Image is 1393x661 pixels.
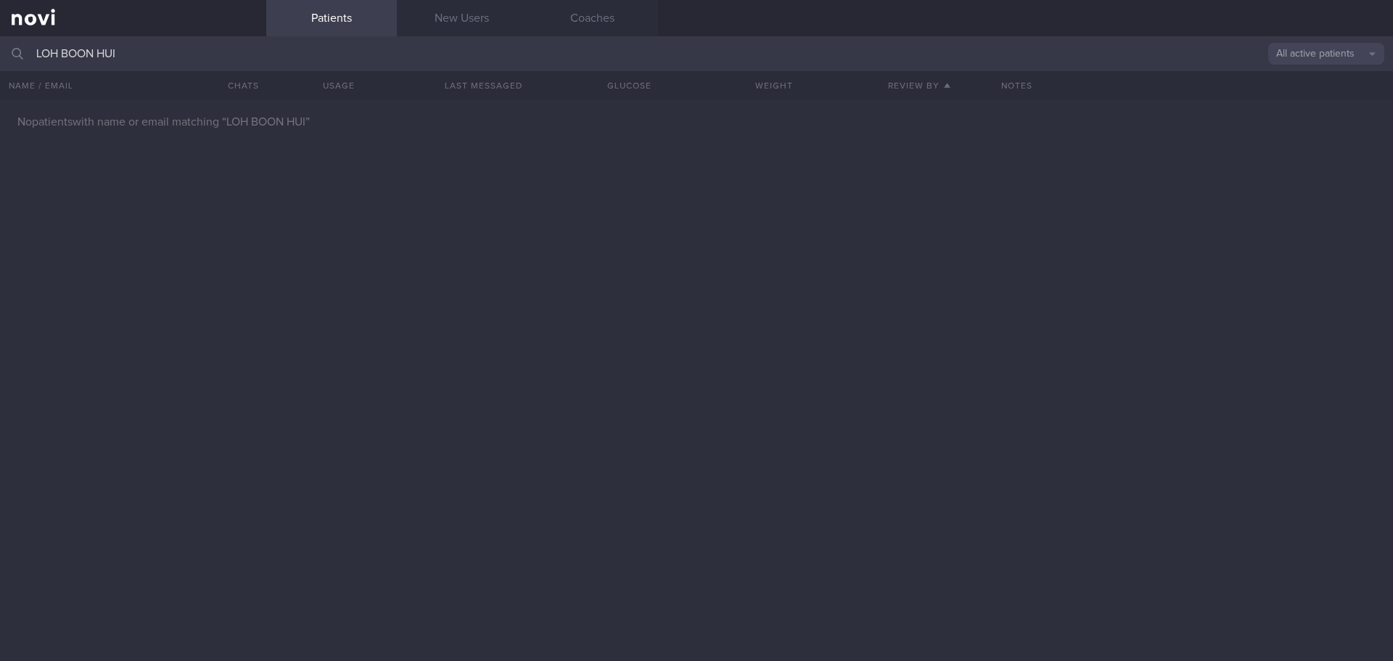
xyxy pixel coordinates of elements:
[1268,43,1384,65] button: All active patients
[993,71,1393,100] div: Notes
[411,71,556,100] button: Last Messaged
[556,71,702,100] button: Glucose
[702,71,847,100] button: Weight
[847,71,992,100] button: Review By
[266,71,411,100] div: Usage
[208,71,266,100] button: Chats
